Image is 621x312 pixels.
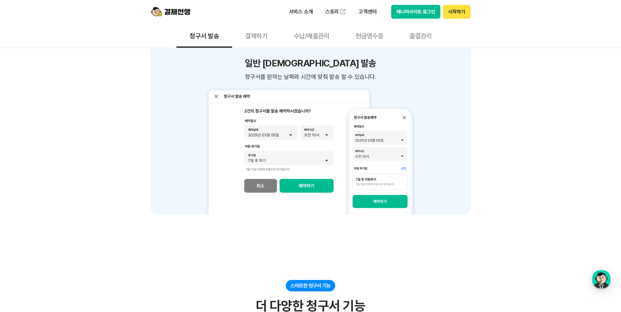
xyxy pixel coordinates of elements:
a: 홈 [2,207,43,224]
span: 청구서를 원하는 날짜와 시간에 맞춰 발송 할 수 있습니다. [245,73,376,81]
p: 고객센터 [354,6,381,18]
span: 설정 [101,217,109,222]
button: 현금영수증 [342,24,396,48]
span: 대화 [60,217,68,223]
button: 청구서 발송 [176,24,232,48]
span: 홈 [21,217,25,222]
a: 대화 [43,207,84,224]
div: 스마트한 청구서 기능 [286,280,335,291]
p: 서비스 소개 [284,6,318,18]
button: 수납/매출관리 [281,24,342,48]
button: 매니저사이트 로그인 [391,5,441,19]
img: 외부 도메인 오픈 [339,9,346,15]
img: 일반 예약 발송 [205,85,416,215]
h3: 일반 [DEMOGRAPHIC_DATA] 발송 [245,58,376,69]
button: 시작하기 [443,5,470,19]
button: 결제하기 [232,24,281,48]
a: 스토리 [321,5,351,18]
a: 설정 [84,207,126,224]
button: 출결관리 [396,24,445,48]
img: logo [151,6,190,18]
